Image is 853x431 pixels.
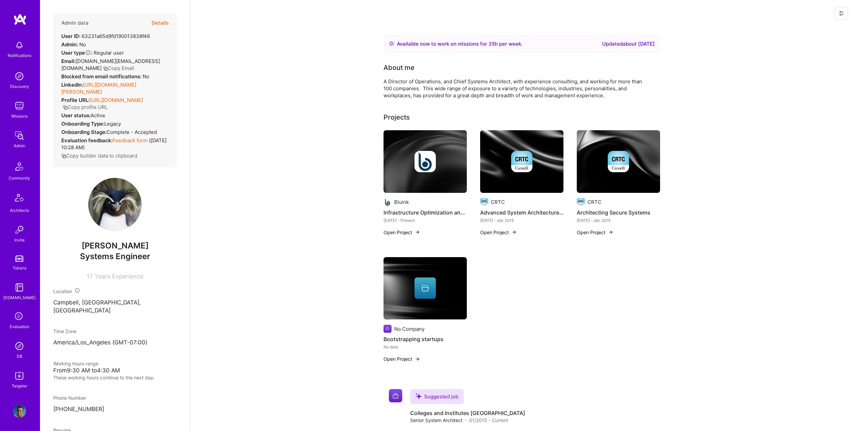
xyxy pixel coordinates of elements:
span: Systems Engineer [80,251,150,261]
span: [DOMAIN_NAME][EMAIL_ADDRESS][DOMAIN_NAME] [61,58,160,71]
img: bell [13,39,26,52]
img: Community [11,159,27,175]
div: Regular user [61,49,124,56]
strong: Evaluation feedback: [61,137,113,144]
span: Active [91,112,105,119]
img: Invite [13,223,26,236]
p: Campbell, [GEOGRAPHIC_DATA], [GEOGRAPHIC_DATA] [53,299,177,315]
img: cover [384,130,467,193]
div: About me [384,63,415,73]
img: Company logo [384,325,392,333]
a: [URL][DOMAIN_NAME][PERSON_NAME] [61,82,136,95]
img: arrow-right [415,229,420,235]
div: Projects [384,112,410,122]
span: legacy [104,121,121,127]
button: Details [152,13,169,33]
div: Evaluation [10,323,29,330]
span: Working hours range [53,361,98,366]
button: Open Project [577,229,613,236]
i: icon Copy [103,66,108,71]
img: User Avatar [88,178,142,231]
i: icon SuggestedTeams [416,393,422,399]
strong: Blocked from email notifications: [61,73,143,80]
img: Architects [11,191,27,207]
button: Copy builder data to clipboard [61,152,137,159]
h4: Colleges and Institutes [GEOGRAPHIC_DATA] [410,409,525,417]
img: discovery [13,70,26,83]
a: [URL][DOMAIN_NAME] [90,97,143,103]
img: tokens [15,255,23,262]
h4: Advanced System Architecture and Security [480,208,563,217]
div: Architects [10,207,29,214]
h4: Admin data [61,20,89,26]
button: Copy Email [103,65,134,72]
img: User Avatar [13,404,26,418]
div: No date [384,343,467,350]
div: 63231a65d9fd190013838f46 [61,33,150,40]
img: Company logo [384,198,392,206]
span: Years Experience [95,273,143,280]
img: Admin Search [13,339,26,353]
img: Company logo [511,151,532,172]
strong: User ID: [61,33,80,39]
div: Bluink [394,199,409,206]
strong: LinkedIn: [61,82,83,88]
p: [PHONE_NUMBER] [53,405,177,413]
div: Admin [14,142,25,149]
div: ( [DATE] 10:28 AM ) [61,137,169,151]
h4: Architecting Secure Systems [577,208,660,217]
strong: Admin: [61,41,78,48]
img: guide book [13,281,26,294]
div: From 9:30 AM to 4:30 AM [53,367,177,374]
span: 17 [87,273,93,280]
div: Targeter [12,382,27,389]
div: [DATE] - Present [384,217,467,224]
h4: Infrastructure Optimization and Management [384,208,467,217]
span: 35 [488,41,495,47]
div: [DOMAIN_NAME] [3,294,36,301]
button: Copy profile URL [63,104,108,111]
span: Phone Number [53,395,86,401]
span: 01/2015 - Current [469,417,508,424]
div: No Company [394,325,425,332]
img: cover [480,130,563,193]
p: America/Los_Angeles (GMT-07:00 ) [53,339,177,347]
div: Suggested job [410,389,464,404]
strong: Onboarding Stage: [61,129,107,135]
div: Notifications [8,52,31,59]
img: cover [384,257,467,320]
a: Feedback form [113,137,148,144]
div: Tokens [13,264,26,271]
button: Open Project [480,229,517,236]
i: icon SelectionTeam [13,310,26,323]
span: [PERSON_NAME] [53,241,177,251]
i: icon Copy [63,105,68,110]
div: Community [9,175,30,182]
div: Updated about [DATE] [602,40,655,48]
div: Available now to work on missions for h per week . [397,40,522,48]
img: cover [577,130,660,193]
strong: User type : [61,50,92,56]
img: Company logo [389,389,402,402]
span: Complete - Accepted [107,129,157,135]
span: · [465,417,466,424]
div: No [61,73,149,80]
div: CRTC [491,199,505,206]
span: Time Zone [53,328,76,334]
div: CRTC [587,199,601,206]
h4: Bootstrapping startups [384,335,467,343]
img: Availability [389,41,394,46]
div: These working hours continue to the next day. [53,374,177,381]
div: DB [17,353,22,360]
img: Company logo [577,198,585,206]
button: Open Project [384,355,420,362]
div: [DATE] - abr. 2015 [480,217,563,224]
a: User Avatar [11,404,28,418]
strong: Email: [61,58,76,64]
div: No [61,41,86,48]
span: Senior System Architect [410,417,462,424]
button: Open Project [384,229,420,236]
img: logo [13,13,27,25]
strong: Profile URL: [61,97,90,103]
div: [DATE] - abr. 2015 [577,217,660,224]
